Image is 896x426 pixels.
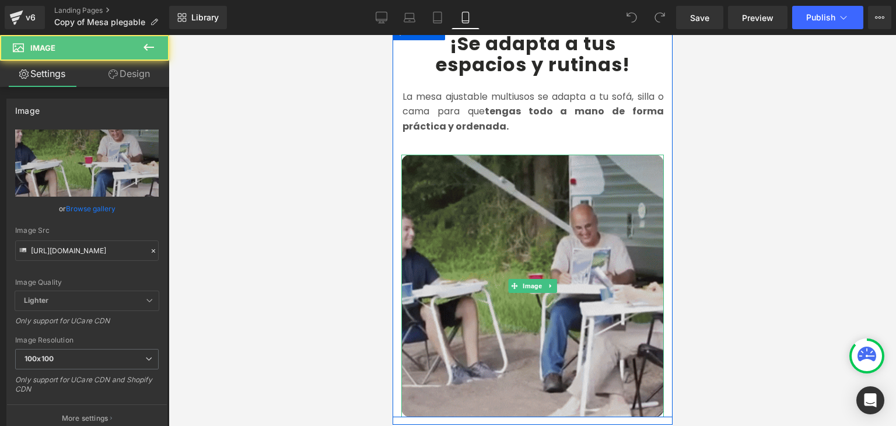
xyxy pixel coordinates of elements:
button: More [868,6,891,29]
font: La mesa ajustable multiusos se adapta a tu sofá, silla o cama para que [10,55,271,98]
div: Image Quality [15,278,159,287]
button: Redo [648,6,671,29]
span: Library [191,12,219,23]
div: Image Resolution [15,336,159,344]
div: Only support for UCare CDN and Shopify CDN [15,375,159,401]
a: Browse gallery [66,198,116,219]
div: Image Src [15,226,159,235]
a: Preview [728,6,787,29]
b: espacios y rutinas [43,16,230,43]
strong: tengas todo a mano de forma práctica y ordenada. [10,69,271,98]
div: Image [15,99,40,116]
span: Preview [742,12,773,24]
div: Only support for UCare CDN [15,316,159,333]
a: Design [87,61,171,87]
a: Desktop [367,6,395,29]
p: More settings [62,413,108,424]
span: Image [128,244,152,258]
span: Image [30,43,55,53]
div: v6 [23,10,38,25]
a: Laptop [395,6,423,29]
b: Lighter [24,296,48,305]
input: Link [15,240,159,261]
b: 100x100 [24,354,54,363]
a: New Library [169,6,227,29]
span: Publish [806,13,835,22]
a: v6 [5,6,45,29]
button: Undo [620,6,643,29]
a: Landing Pages [54,6,169,15]
b: ! [230,16,237,43]
button: Publish [792,6,863,29]
span: Copy of Mesa plegable [54,18,145,27]
a: Expand / Collapse [152,244,164,258]
div: or [15,202,159,215]
a: Tablet [423,6,452,29]
a: Mobile [452,6,480,29]
span: Save [690,12,709,24]
div: Open Intercom Messenger [856,386,884,414]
